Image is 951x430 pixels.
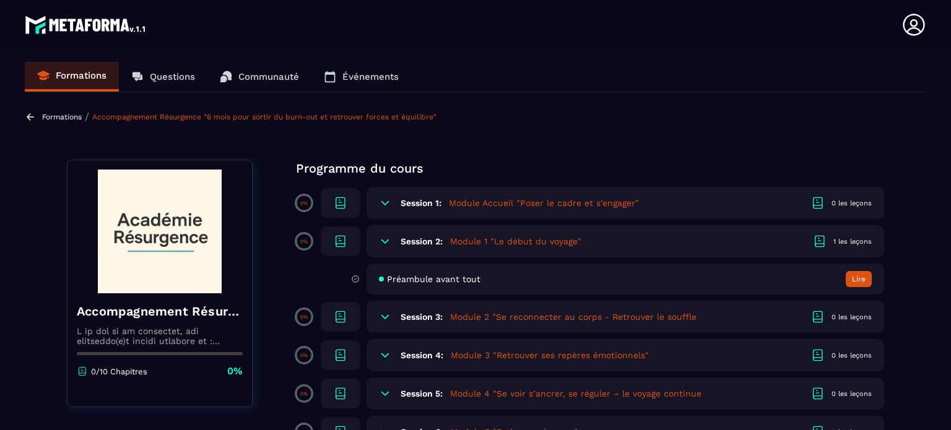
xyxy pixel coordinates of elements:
[833,237,872,246] div: 1 les leçons
[25,62,119,92] a: Formations
[300,200,308,206] p: 0%
[56,70,106,81] p: Formations
[451,349,649,361] h5: Module 3 "Retrouver ses repères émotionnels"
[77,170,243,293] img: banner
[846,271,872,287] button: Lire
[85,111,89,123] span: /
[77,326,243,346] p: L ip dol si am consectet, adi elitseddo(e)t incidi utlabore et : Doloremagn ali enimadmini veniam...
[300,391,308,397] p: 0%
[832,389,872,398] div: 0 les leçons
[25,12,147,37] img: logo
[401,389,443,398] h6: Session 5:
[92,113,436,121] a: Accompagnement Résurgence "6 mois pour sortir du burn-out et retrouver forces et équilibre"
[832,312,872,322] div: 0 les leçons
[91,367,147,376] p: 0/10 Chapitres
[342,71,399,82] p: Événements
[450,387,701,400] h5: Module 4 "Se voir s’ancrer, se réguler – le voyage continue
[401,236,443,246] h6: Session 2:
[77,303,243,320] h4: Accompagnement Résurgence "6 mois pour sortir du burn-out et retrouver forces et équilibre"
[450,235,581,247] h5: Module 1 "Le début du voyage"
[300,353,308,358] p: 0%
[300,239,308,244] p: 0%
[42,113,82,121] a: Formations
[207,62,311,92] a: Communauté
[119,62,207,92] a: Questions
[300,314,308,320] p: 0%
[311,62,411,92] a: Événements
[238,71,299,82] p: Communauté
[401,198,441,208] h6: Session 1:
[401,312,443,322] h6: Session 3:
[296,160,884,177] p: Programme du cours
[449,197,639,209] h5: Module Accueil "Poser le cadre et s’engager"
[227,364,243,378] p: 0%
[832,351,872,360] div: 0 les leçons
[832,199,872,208] div: 0 les leçons
[387,274,480,284] span: Préambule avant tout
[401,350,443,360] h6: Session 4:
[150,71,195,82] p: Questions
[450,311,697,323] h5: Module 2 "Se reconnecter au corps - Retrouver le souffle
